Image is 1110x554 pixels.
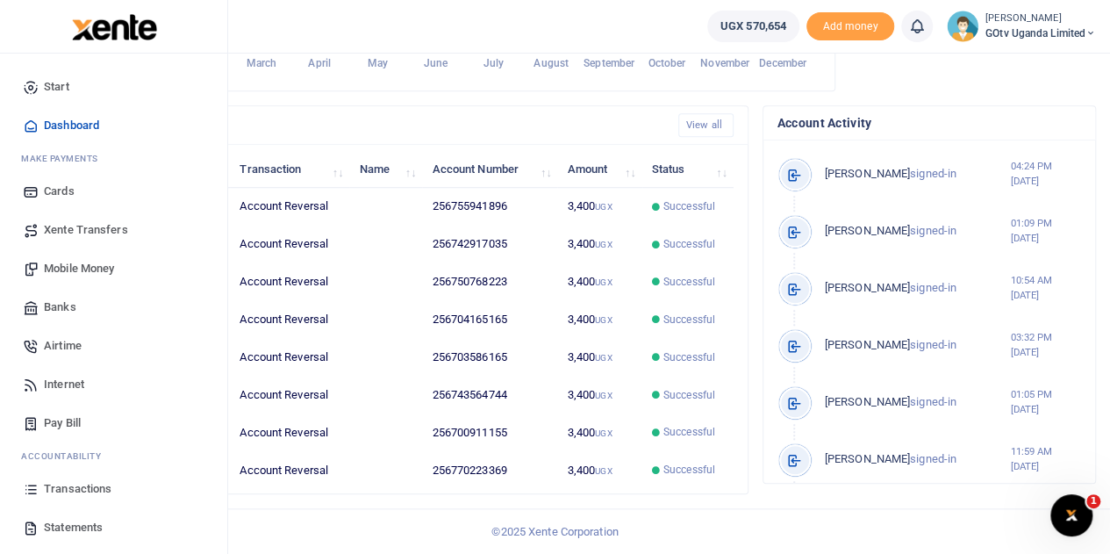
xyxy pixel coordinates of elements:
td: Account Reversal [230,377,349,414]
span: [PERSON_NAME] [825,167,910,180]
span: Start [44,78,69,96]
span: [PERSON_NAME] [825,281,910,294]
td: Account Reversal [230,339,349,377]
small: [PERSON_NAME] [985,11,1096,26]
span: Successful [663,424,715,440]
td: 256770223369 [422,451,557,488]
h4: Recent Transactions [82,116,664,135]
tspan: December [759,57,807,69]
span: Successful [663,312,715,327]
a: profile-user [PERSON_NAME] GOtv Uganda Limited [947,11,1096,42]
td: 256743564744 [422,377,557,414]
th: Account Number: activate to sort column ascending [422,150,557,188]
tspan: May [367,57,387,69]
iframe: Intercom live chat [1050,494,1092,536]
small: UGX [595,353,612,363]
td: 3,400 [557,414,641,451]
td: 256704165165 [422,301,557,339]
tspan: April [308,57,331,69]
td: Account Reversal [230,226,349,263]
span: [PERSON_NAME] [825,224,910,237]
span: GOtv Uganda Limited [985,25,1096,41]
a: Pay Bill [14,404,213,442]
p: signed-in [825,165,1011,183]
span: [PERSON_NAME] [825,452,910,465]
tspan: July [483,57,503,69]
p: signed-in [825,450,1011,469]
img: profile-user [947,11,978,42]
a: Mobile Money [14,249,213,288]
li: Wallet ballance [700,11,806,42]
td: 256755941896 [422,188,557,226]
td: 3,400 [557,339,641,377]
li: Toup your wallet [806,12,894,41]
span: Statements [44,519,103,536]
a: Airtime [14,327,213,365]
li: M [14,145,213,172]
tspan: March [247,57,277,69]
span: Internet [44,376,84,393]
a: Dashboard [14,106,213,145]
td: 3,400 [557,188,641,226]
td: Account Reversal [230,414,349,451]
td: 3,400 [557,377,641,414]
a: View all [678,113,734,137]
a: Internet [14,365,213,404]
tspan: June [423,57,448,69]
td: Account Reversal [230,301,349,339]
td: Account Reversal [230,188,349,226]
td: 256750768223 [422,263,557,301]
p: signed-in [825,222,1011,241]
span: 1 [1086,494,1100,508]
p: signed-in [825,393,1011,412]
span: UGX 570,654 [720,18,786,35]
a: Cards [14,172,213,211]
th: Amount: activate to sort column ascending [557,150,641,188]
small: UGX [595,277,612,287]
span: ake Payments [30,152,98,165]
td: Account Reversal [230,263,349,301]
span: Airtime [44,337,82,355]
span: Successful [663,274,715,290]
span: Pay Bill [44,414,81,432]
th: Status: activate to sort column ascending [642,150,734,188]
th: Name: activate to sort column ascending [349,150,422,188]
span: Xente Transfers [44,221,128,239]
tspan: November [700,57,750,69]
td: 3,400 [557,226,641,263]
th: Transaction: activate to sort column ascending [230,150,349,188]
small: UGX [595,466,612,476]
small: UGX [595,315,612,325]
td: 3,400 [557,263,641,301]
small: 01:05 PM [DATE] [1010,387,1081,417]
small: 11:59 AM [DATE] [1010,444,1081,474]
span: Transactions [44,480,111,498]
small: 04:24 PM [DATE] [1010,159,1081,189]
span: [PERSON_NAME] [825,395,910,408]
span: Add money [806,12,894,41]
span: Cards [44,183,75,200]
small: UGX [595,240,612,249]
h4: Account Activity [777,113,1081,133]
span: [PERSON_NAME] [825,338,910,351]
td: 256703586165 [422,339,557,377]
td: 256742917035 [422,226,557,263]
small: 03:32 PM [DATE] [1010,330,1081,360]
small: 01:09 PM [DATE] [1010,216,1081,246]
td: 256700911155 [422,414,557,451]
small: UGX [595,428,612,438]
a: Transactions [14,470,213,508]
a: Statements [14,508,213,547]
span: Dashboard [44,117,99,134]
small: UGX [595,202,612,212]
td: 3,400 [557,301,641,339]
span: Successful [663,236,715,252]
a: UGX 570,654 [707,11,799,42]
span: Successful [663,349,715,365]
p: signed-in [825,336,1011,355]
span: Successful [663,198,715,214]
span: countability [34,450,101,463]
td: 3,400 [557,451,641,488]
a: Banks [14,288,213,327]
span: Mobile Money [44,260,114,277]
